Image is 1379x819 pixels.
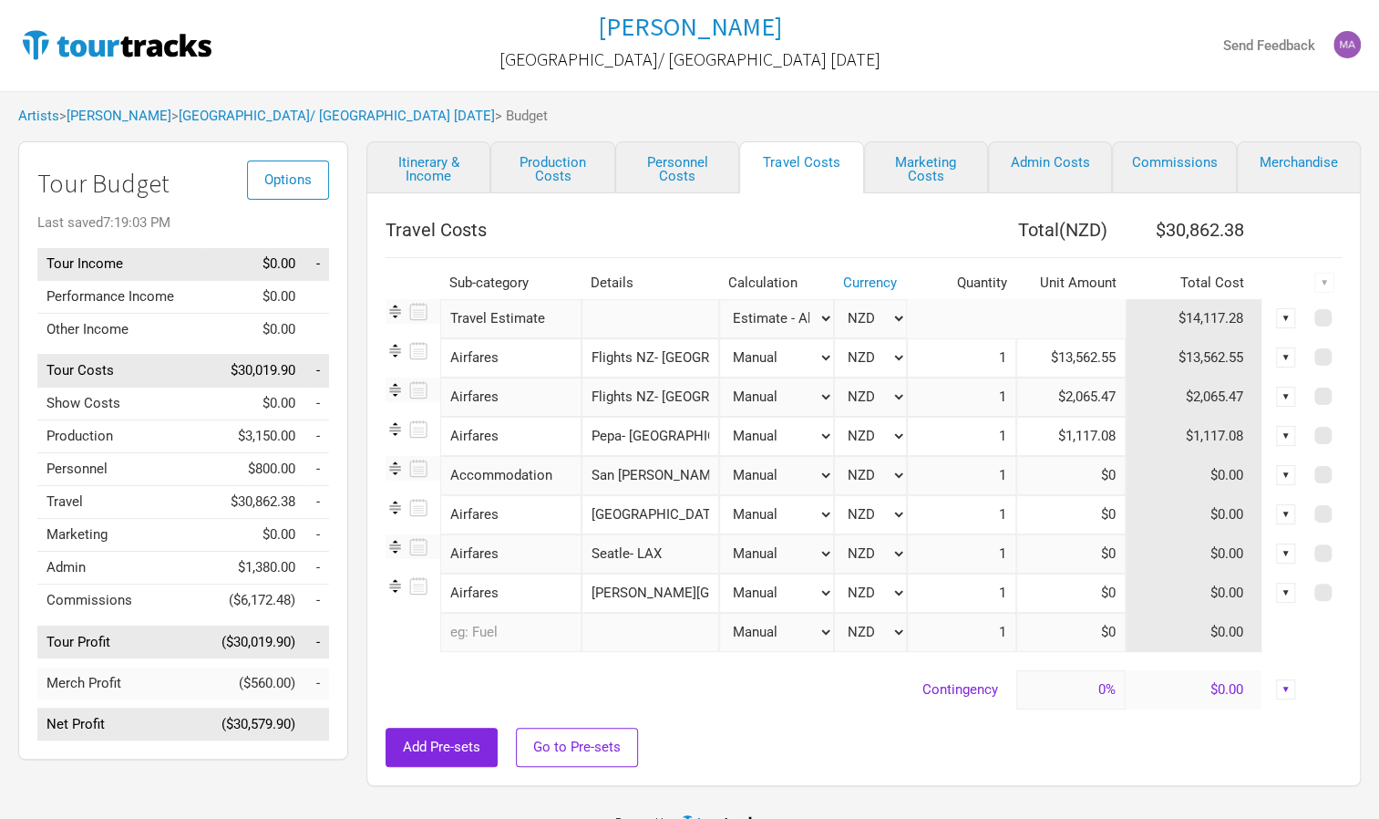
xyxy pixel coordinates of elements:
[1126,670,1262,710] td: $0.00
[1276,504,1296,524] div: ▼
[37,313,201,346] td: Other Income
[37,668,201,700] td: Merch Profit
[440,534,581,574] div: Airfares
[598,13,782,41] a: [PERSON_NAME]
[1223,37,1315,54] strong: Send Feedback
[179,108,495,124] a: [GEOGRAPHIC_DATA]/ [GEOGRAPHIC_DATA] [DATE]
[843,275,897,291] a: Currency
[37,248,201,281] td: Tour Income
[1112,141,1236,193] a: Commissions
[581,495,719,534] input: LA- Vegas
[1126,495,1262,534] td: $0.00
[907,267,1016,299] th: Quantity
[739,141,863,193] a: Travel Costs
[59,109,171,123] span: >
[67,108,171,124] a: [PERSON_NAME]
[1126,267,1262,299] th: Total Cost
[386,341,405,360] img: Re-order
[201,280,304,313] td: $0.00
[1314,273,1334,293] div: ▼
[581,267,719,299] th: Details
[18,108,59,124] a: Artists
[37,486,201,519] td: Travel
[615,141,739,193] a: Personnel Costs
[304,668,329,700] td: Merch Profit as % of Tour Income
[304,709,329,741] td: Net Profit as % of Tour Income
[1276,347,1296,368] div: ▼
[386,302,405,321] img: Re-order
[201,388,304,420] td: $0.00
[37,388,201,420] td: Show Costs
[201,626,304,658] td: ($30,019.90)
[581,417,719,456] input: Pepa- Samoa- NZ
[581,338,719,378] input: Flights NZ- LA
[304,453,329,486] td: Personnel as % of Tour Income
[907,212,1126,248] th: Total ( NZD )
[304,248,329,281] td: Tour Income as % of Tour Income
[581,378,719,417] input: Flights NZ- LA
[440,338,581,378] div: Airfares
[201,709,304,741] td: ($30,579.90)
[304,388,329,420] td: Show Costs as % of Tour Income
[1126,534,1262,574] td: $0.00
[1276,387,1296,407] div: ▼
[1276,544,1296,564] div: ▼
[37,280,201,313] td: Performance Income
[37,709,201,741] td: Net Profit
[490,141,614,193] a: Production Costs
[201,420,304,453] td: $3,150.00
[386,380,405,399] img: Re-order
[581,534,719,574] input: Seatle- LAX
[201,355,304,388] td: $30,019.90
[1276,308,1296,328] div: ▼
[516,728,638,767] button: Go to Pre-sets
[598,10,782,43] h1: [PERSON_NAME]
[37,216,329,230] div: Last saved 7:19:03 PM
[201,552,304,585] td: $1,380.00
[201,668,304,700] td: ($560.00)
[581,456,719,495] input: San Jose HOLO
[440,495,581,534] div: Airfares
[304,420,329,453] td: Production as % of Tour Income
[386,728,498,767] button: Add Pre-sets
[1126,613,1262,652] td: $0.00
[1237,141,1361,193] a: Merchandise
[440,417,581,456] div: Airfares
[1126,338,1262,378] td: $13,562.55
[386,459,405,478] img: Re-order
[581,574,719,613] input: Petrina- Sydney
[386,498,405,517] img: Re-order
[264,171,312,188] span: Options
[37,355,201,388] td: Tour Costs
[201,486,304,519] td: $30,862.38
[304,585,329,617] td: Commissions as % of Tour Income
[1276,583,1296,603] div: ▼
[37,519,201,552] td: Marketing
[201,313,304,346] td: $0.00
[1333,31,1361,58] img: AKIAKI
[18,26,215,63] img: TourTracks
[171,109,495,123] span: >
[1276,426,1296,446] div: ▼
[1016,267,1126,299] th: Unit Amount
[304,519,329,552] td: Marketing as % of Tour Income
[37,170,329,198] h1: Tour Budget
[386,670,1016,710] td: Contingency
[304,552,329,585] td: Admin as % of Tour Income
[37,420,201,453] td: Production
[1276,465,1296,485] div: ▼
[719,267,834,299] th: Calculation
[440,378,581,417] div: Airfares
[37,453,201,486] td: Personnel
[366,141,490,193] a: Itinerary & Income
[201,248,304,281] td: $0.00
[386,576,405,596] img: Re-order
[1126,378,1262,417] td: $2,065.47
[1126,417,1262,456] td: $1,117.08
[247,161,329,200] button: Options
[440,267,581,299] th: Sub-category
[304,626,329,658] td: Tour Profit as % of Tour Income
[304,313,329,346] td: Other Income as % of Tour Income
[440,574,581,613] div: Airfares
